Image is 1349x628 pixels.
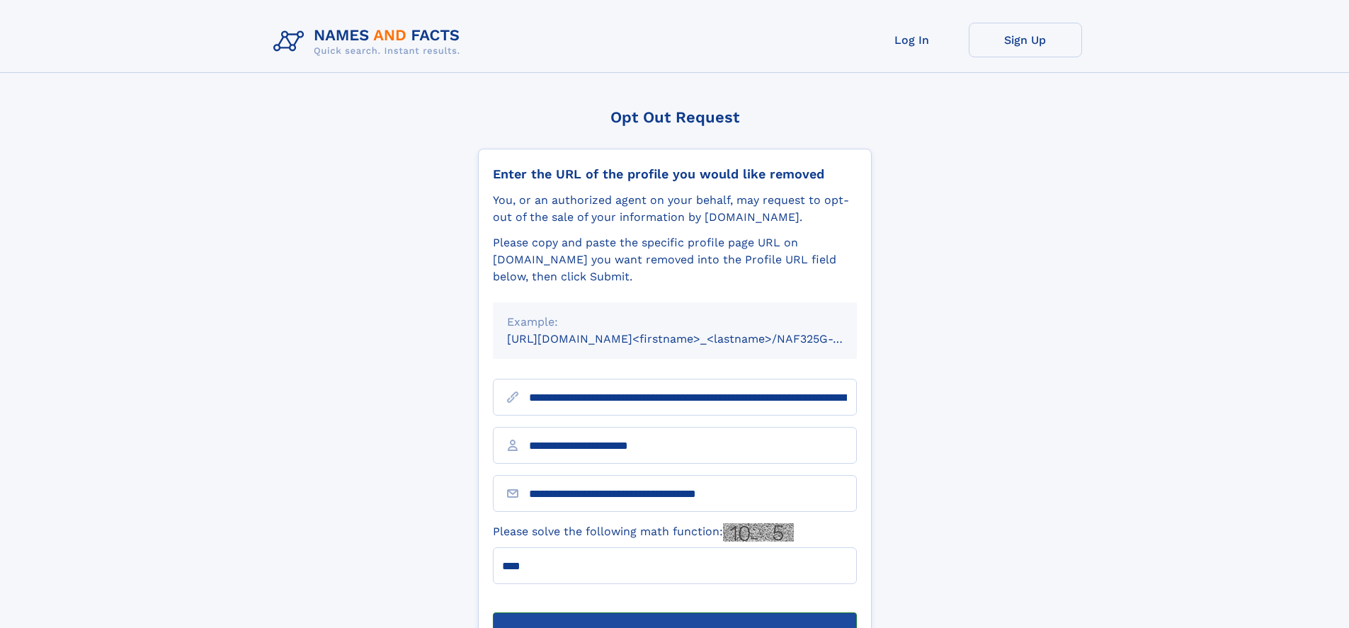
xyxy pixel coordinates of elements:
[493,166,857,182] div: Enter the URL of the profile you would like removed
[493,234,857,285] div: Please copy and paste the specific profile page URL on [DOMAIN_NAME] you want removed into the Pr...
[268,23,472,61] img: Logo Names and Facts
[969,23,1082,57] a: Sign Up
[493,523,794,542] label: Please solve the following math function:
[507,314,843,331] div: Example:
[478,108,872,126] div: Opt Out Request
[507,332,884,346] small: [URL][DOMAIN_NAME]<firstname>_<lastname>/NAF325G-xxxxxxxx
[855,23,969,57] a: Log In
[493,192,857,226] div: You, or an authorized agent on your behalf, may request to opt-out of the sale of your informatio...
